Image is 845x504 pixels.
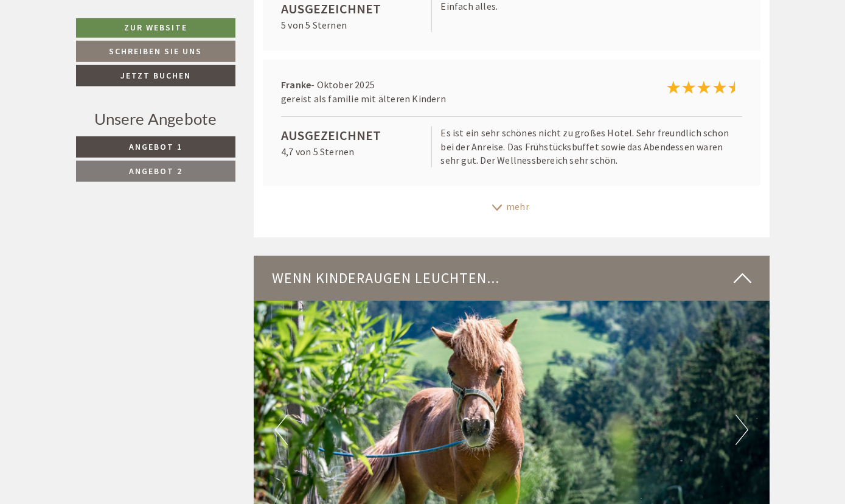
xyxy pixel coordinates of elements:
[254,256,770,301] div: Wenn Kinderaugen leuchten...
[281,92,582,106] div: gereist als familie mit älteren Kindern
[272,126,431,168] div: 4,7 von 5 Sternen
[10,33,199,71] div: Guten Tag, wie können wir Ihnen helfen?
[76,18,235,38] a: Zur Website
[19,36,193,46] div: [GEOGRAPHIC_DATA]
[735,415,748,445] button: Next
[129,166,183,177] span: Angebot 2
[217,10,262,30] div: [DATE]
[281,79,311,91] strong: Franke
[129,141,183,152] span: Angebot 1
[76,41,235,62] a: Schreiben Sie uns
[254,195,770,219] div: mehr
[76,65,235,86] a: Jetzt buchen
[406,321,479,342] button: Senden
[19,60,193,68] small: 12:02
[431,126,751,168] div: Es ist ein sehr schönes nicht zu großes Hotel. Sehr freundlich schon bei der Anreise. Das Frühstü...
[275,415,288,445] button: Previous
[272,78,591,106] div: - Oktober 2025
[76,108,235,130] div: Unsere Angebote
[281,126,422,145] div: Ausgezeichnet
